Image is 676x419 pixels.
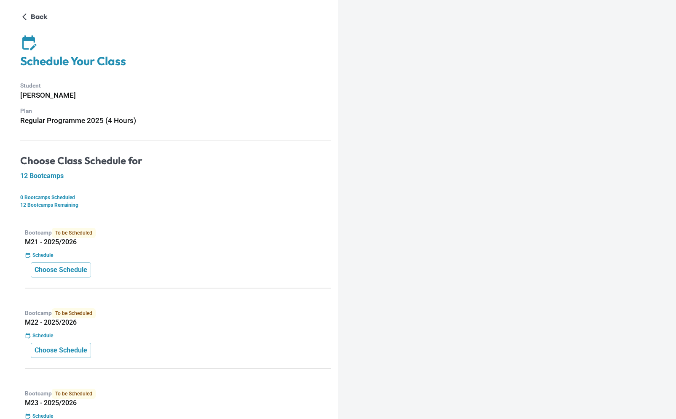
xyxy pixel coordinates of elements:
p: Back [31,12,48,22]
p: Choose Schedule [35,345,87,355]
button: Back [20,10,51,24]
p: Choose Schedule [35,265,87,275]
h4: Choose Class Schedule for [20,155,331,167]
h6: Regular Programme 2025 (4 Hours) [20,115,331,126]
h5: M21 - 2025/2026 [25,238,331,246]
button: Choose Schedule [31,262,91,278]
p: Student [20,81,331,90]
button: Choose Schedule [31,343,91,358]
span: To be Scheduled [52,389,96,399]
p: Schedule [32,332,53,339]
p: Schedule [32,251,53,259]
p: Plan [20,107,331,115]
p: 12 Bootcamps Remaining [20,201,331,209]
h4: Schedule Your Class [20,54,331,69]
span: To be Scheduled [52,228,96,238]
p: 0 Bootcamps Scheduled [20,194,331,201]
h5: M22 - 2025/2026 [25,318,331,327]
span: To be Scheduled [52,308,96,318]
p: Bootcamp [25,228,331,238]
p: Bootcamp [25,308,331,318]
h5: 12 Bootcamps [20,172,331,180]
p: Bootcamp [25,389,331,399]
h5: M23 - 2025/2026 [25,399,331,407]
h6: [PERSON_NAME] [20,90,331,101]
